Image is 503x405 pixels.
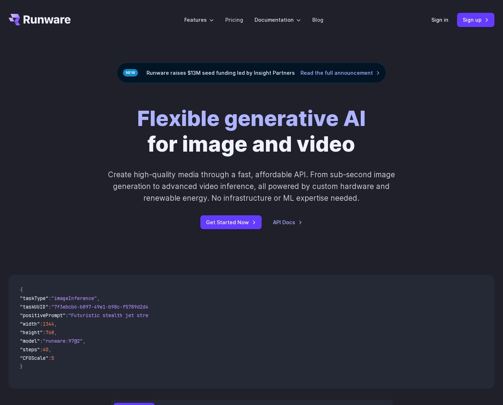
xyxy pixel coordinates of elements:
a: Read the full announcement [301,69,380,77]
strong: Flexible generative AI [137,105,366,131]
span: "steps" [20,346,40,353]
span: , [83,338,86,344]
span: "height" [20,329,43,336]
span: "runware:97@2" [43,338,83,344]
span: "Futuristic stealth jet streaking through a neon-lit cityscape with glowing purple exhaust" [68,312,328,319]
span: { [20,286,23,293]
span: , [54,329,57,336]
span: "imageInference" [51,295,97,301]
a: Blog [312,16,323,24]
span: : [66,312,68,319]
span: : [40,346,43,353]
p: Create high-quality media through a fast, affordable API. From sub-second image generation to adv... [96,169,407,204]
span: "7f3ebcb6-b897-49e1-b98c-f5789d2d40d7" [51,304,160,310]
span: } [20,363,23,370]
h1: for image and video [137,106,366,157]
span: , [48,346,51,353]
span: "model" [20,338,40,344]
span: , [97,295,100,301]
div: Runware raises $13M seed funding led by Insight Partners [117,63,386,83]
span: , [54,321,57,327]
span: 1344 [43,321,54,327]
span: "taskUUID" [20,304,48,310]
span: "CFGScale" [20,355,48,361]
span: : [40,338,43,344]
span: : [48,295,51,301]
span: 768 [46,329,54,336]
a: Sign in [431,16,448,24]
span: : [43,329,46,336]
span: : [48,355,51,361]
span: : [48,304,51,310]
label: Documentation [255,16,301,24]
span: 5 [51,355,54,361]
a: Get Started Now [200,215,262,229]
a: Sign up [457,13,494,27]
span: 40 [43,346,48,353]
a: Go to / [9,14,71,25]
span: "positivePrompt" [20,312,66,319]
span: : [40,321,43,327]
a: API Docs [273,218,302,226]
a: Pricing [225,16,243,24]
span: "width" [20,321,40,327]
label: Features [184,16,214,24]
span: "taskType" [20,295,48,301]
